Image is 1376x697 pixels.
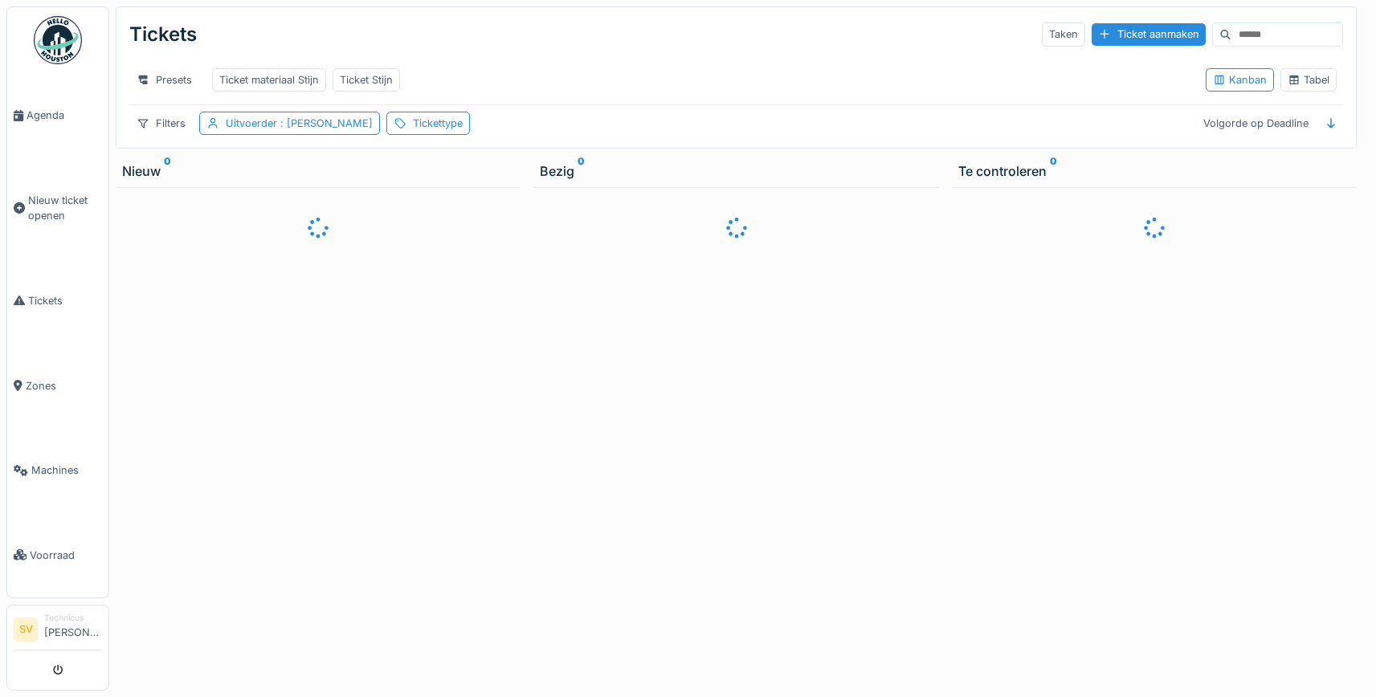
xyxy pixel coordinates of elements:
[1196,112,1316,135] div: Volgorde op Deadline
[129,14,197,55] div: Tickets
[277,117,373,129] span: : [PERSON_NAME]
[7,513,108,598] a: Voorraad
[219,72,319,88] div: Ticket materiaal Stijn
[540,161,932,181] div: Bezig
[1213,72,1267,88] div: Kanban
[27,108,102,123] span: Agenda
[578,161,585,181] sup: 0
[7,158,108,259] a: Nieuw ticket openen
[226,116,373,131] div: Uitvoerder
[413,116,463,131] div: Tickettype
[26,378,102,393] span: Zones
[44,612,102,624] div: Technicus
[28,193,102,223] span: Nieuw ticket openen
[1092,23,1206,45] div: Ticket aanmaken
[129,68,199,92] div: Presets
[31,463,102,478] span: Machines
[122,161,514,181] div: Nieuw
[1288,72,1329,88] div: Tabel
[34,16,82,64] img: Badge_color-CXgf-gQk.svg
[164,161,171,181] sup: 0
[28,293,102,308] span: Tickets
[30,548,102,563] span: Voorraad
[7,428,108,513] a: Machines
[7,343,108,428] a: Zones
[1042,22,1085,46] div: Taken
[129,112,193,135] div: Filters
[1050,161,1057,181] sup: 0
[7,259,108,344] a: Tickets
[44,612,102,646] li: [PERSON_NAME]
[958,161,1350,181] div: Te controleren
[14,612,102,650] a: SV Technicus[PERSON_NAME]
[7,73,108,158] a: Agenda
[14,618,38,642] li: SV
[340,72,393,88] div: Ticket Stijn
